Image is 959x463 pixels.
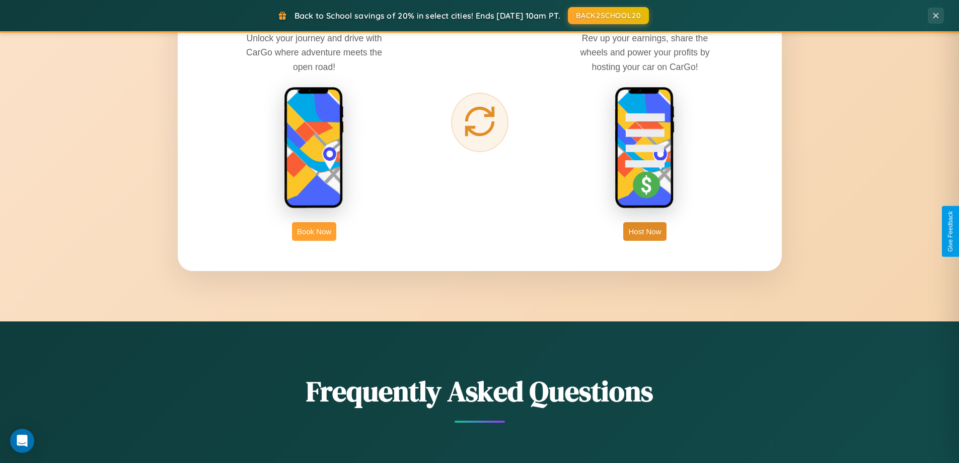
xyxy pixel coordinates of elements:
img: host phone [615,87,675,210]
button: Book Now [292,222,336,241]
button: Host Now [623,222,666,241]
p: Rev up your earnings, share the wheels and power your profits by hosting your car on CarGo! [569,31,720,74]
div: Open Intercom Messenger [10,429,34,453]
span: Back to School savings of 20% in select cities! Ends [DATE] 10am PT. [294,11,560,21]
button: BACK2SCHOOL20 [568,7,649,24]
p: Unlock your journey and drive with CarGo where adventure meets the open road! [239,31,390,74]
div: Give Feedback [947,211,954,252]
img: rent phone [284,87,344,210]
h2: Frequently Asked Questions [178,372,782,411]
